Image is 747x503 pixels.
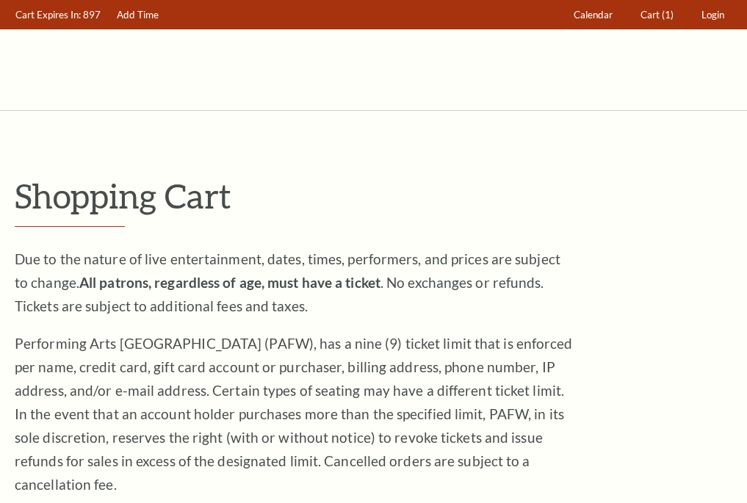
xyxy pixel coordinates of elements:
[662,9,674,21] span: (1)
[640,9,660,21] span: Cart
[83,9,101,21] span: 897
[15,332,573,496] p: Performing Arts [GEOGRAPHIC_DATA] (PAFW), has a nine (9) ticket limit that is enforced per name, ...
[15,250,560,314] span: Due to the nature of live entertainment, dates, times, performers, and prices are subject to chan...
[15,177,732,214] p: Shopping Cart
[110,1,166,29] a: Add Time
[634,1,681,29] a: Cart (1)
[695,1,732,29] a: Login
[15,9,81,21] span: Cart Expires In:
[701,9,724,21] span: Login
[574,9,613,21] span: Calendar
[567,1,620,29] a: Calendar
[79,274,380,291] strong: All patrons, regardless of age, must have a ticket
